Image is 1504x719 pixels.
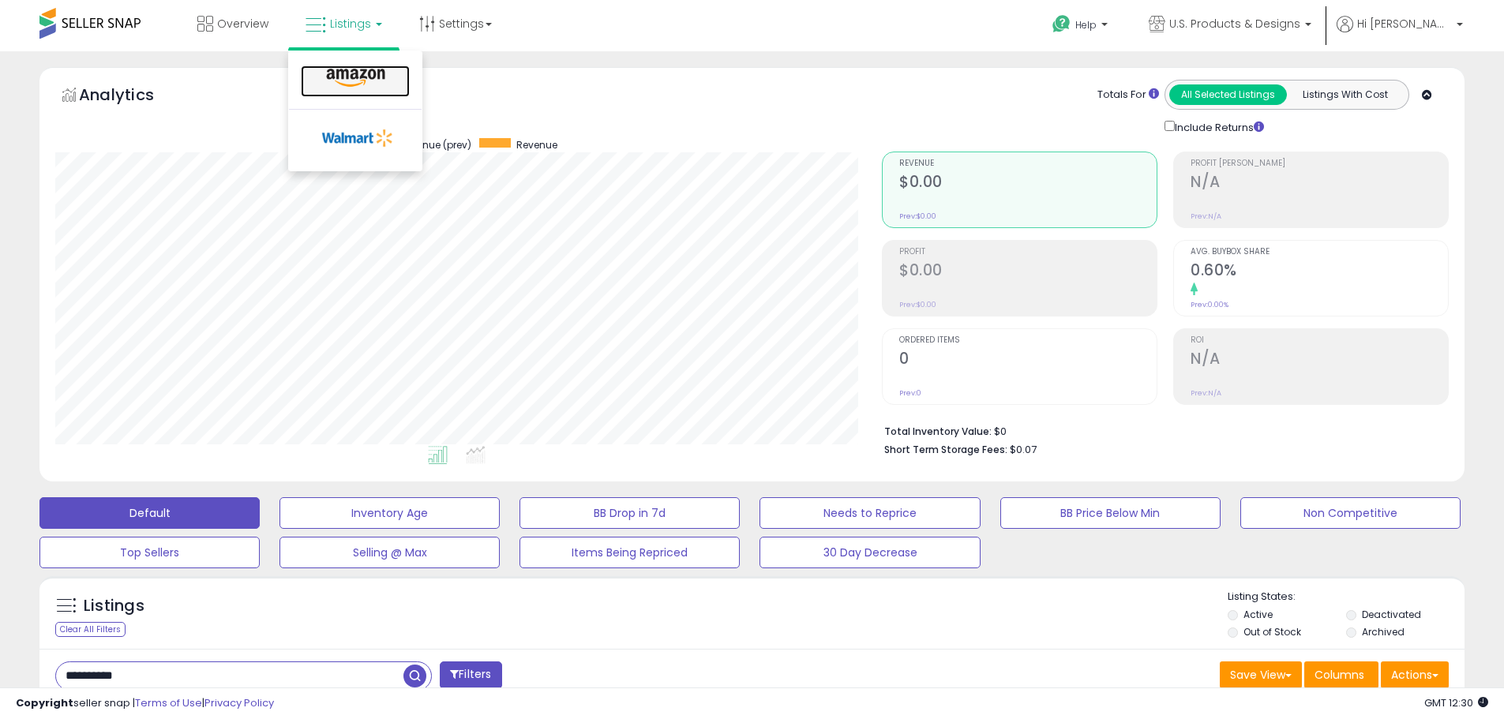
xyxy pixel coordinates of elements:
h2: N/A [1191,350,1448,371]
label: Deactivated [1362,608,1421,621]
span: Revenue [516,138,557,152]
button: BB Price Below Min [1000,497,1221,529]
h2: $0.00 [899,261,1157,283]
b: Short Term Storage Fees: [884,443,1007,456]
small: Prev: $0.00 [899,300,936,309]
span: Help [1075,18,1097,32]
p: Listing States: [1228,590,1465,605]
span: ROI [1191,336,1448,345]
button: Top Sellers [39,537,260,568]
h2: 0 [899,350,1157,371]
h5: Analytics [79,84,185,110]
div: Totals For [1097,88,1159,103]
button: Columns [1304,661,1378,688]
button: All Selected Listings [1169,84,1287,105]
button: Listings With Cost [1286,84,1404,105]
button: Actions [1381,661,1449,688]
span: Hi [PERSON_NAME] [1357,16,1452,32]
button: 30 Day Decrease [760,537,980,568]
span: Avg. Buybox Share [1191,248,1448,257]
button: Save View [1220,661,1302,688]
span: Revenue [899,159,1157,168]
button: Inventory Age [279,497,500,529]
button: Items Being Repriced [519,537,740,568]
button: Non Competitive [1240,497,1461,529]
h5: Listings [84,595,144,617]
h2: $0.00 [899,173,1157,194]
label: Out of Stock [1243,625,1301,638]
li: $0 [884,421,1437,440]
button: BB Drop in 7d [519,497,740,529]
span: $0.07 [1010,442,1037,457]
button: Filters [440,661,501,689]
button: Selling @ Max [279,537,500,568]
a: Help [1040,2,1123,51]
span: 2025-08-13 12:30 GMT [1424,695,1488,710]
small: Prev: $0.00 [899,212,936,221]
span: Revenue (prev) [399,138,471,152]
span: Profit [PERSON_NAME] [1191,159,1448,168]
small: Prev: N/A [1191,212,1221,221]
button: Needs to Reprice [760,497,980,529]
small: Prev: 0 [899,388,921,398]
span: Profit [899,248,1157,257]
small: Prev: 0.00% [1191,300,1228,309]
div: Clear All Filters [55,622,126,637]
div: Include Returns [1153,118,1283,136]
h2: 0.60% [1191,261,1448,283]
label: Archived [1362,625,1405,638]
span: Overview [217,16,268,32]
span: Listings [330,16,371,32]
small: Prev: N/A [1191,388,1221,398]
b: Total Inventory Value: [884,425,992,438]
span: U.S. Products & Designs [1169,16,1300,32]
a: Privacy Policy [204,695,274,710]
label: Active [1243,608,1273,621]
span: Columns [1315,667,1364,683]
a: Terms of Use [135,695,202,710]
i: Get Help [1052,14,1071,34]
strong: Copyright [16,695,73,710]
h2: N/A [1191,173,1448,194]
button: Default [39,497,260,529]
span: Ordered Items [899,336,1157,345]
div: seller snap | | [16,696,274,711]
a: Hi [PERSON_NAME] [1337,16,1463,51]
